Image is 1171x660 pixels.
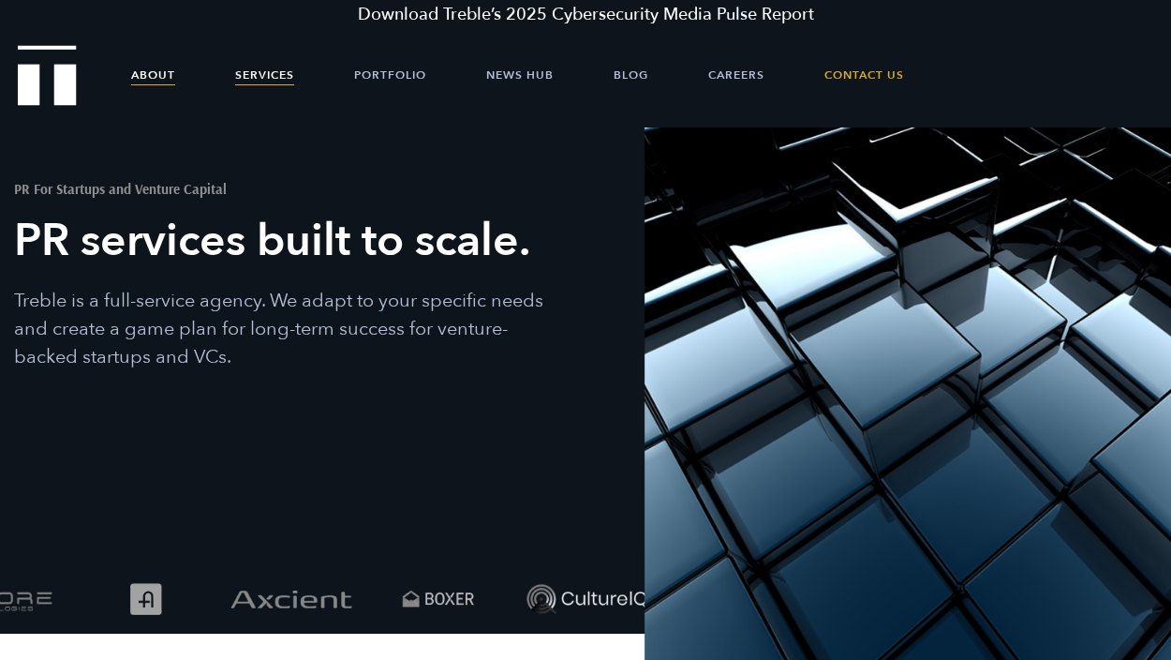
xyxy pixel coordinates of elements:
[74,564,213,634] img: Addvocate logo
[354,47,426,103] a: Portfolio
[18,45,77,105] img: Treble logo
[14,182,553,196] h2: PR For Startups and Venture Capital
[131,47,175,103] a: About
[824,47,904,103] a: Contact Us
[222,564,361,634] img: Axcient logo
[19,47,75,104] a: Treble Homepage
[614,47,648,103] a: Blog
[14,212,553,270] h1: PR services built to scale.
[369,564,508,634] img: Boxer logo
[235,47,294,103] a: Services
[708,47,764,103] a: Careers
[486,47,554,103] a: News Hub
[14,287,553,371] p: Treble is a full-service agency. We adapt to your specific needs and create a game plan for long-...
[517,564,656,634] img: Culture IQ logo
